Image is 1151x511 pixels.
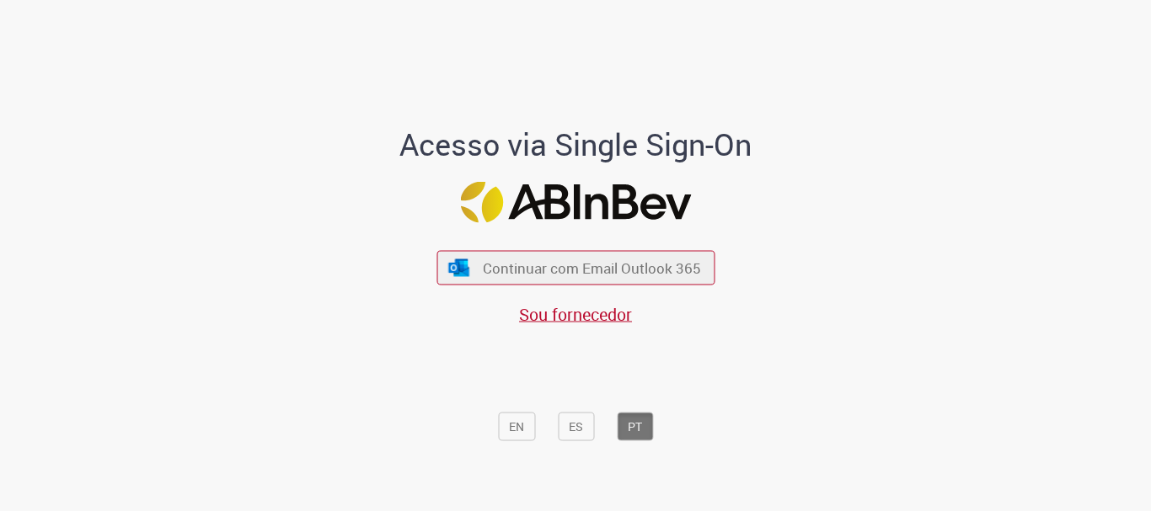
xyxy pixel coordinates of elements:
h1: Acesso via Single Sign-On [342,128,810,162]
a: Sou fornecedor [519,303,632,326]
button: ES [558,413,594,441]
button: ícone Azure/Microsoft 360 Continuar com Email Outlook 365 [436,251,715,285]
span: Continuar com Email Outlook 365 [483,258,701,278]
button: PT [617,413,653,441]
button: EN [498,413,535,441]
img: ícone Azure/Microsoft 360 [447,258,471,276]
img: Logo ABInBev [460,182,691,223]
